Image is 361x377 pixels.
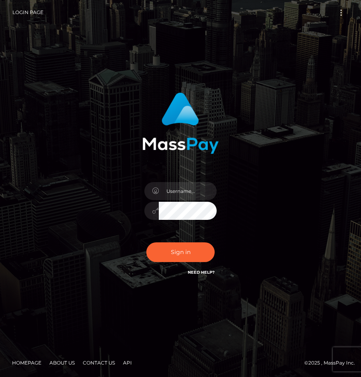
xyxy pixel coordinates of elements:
img: MassPay Login [142,92,219,154]
a: Homepage [9,357,45,369]
a: Need Help? [188,270,215,275]
button: Sign in [146,242,215,262]
a: About Us [46,357,78,369]
a: Contact Us [80,357,118,369]
button: Toggle navigation [334,7,349,18]
a: Login Page [12,4,43,21]
input: Username... [159,182,217,200]
div: © 2025 , MassPay Inc. [6,359,355,367]
a: API [120,357,135,369]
